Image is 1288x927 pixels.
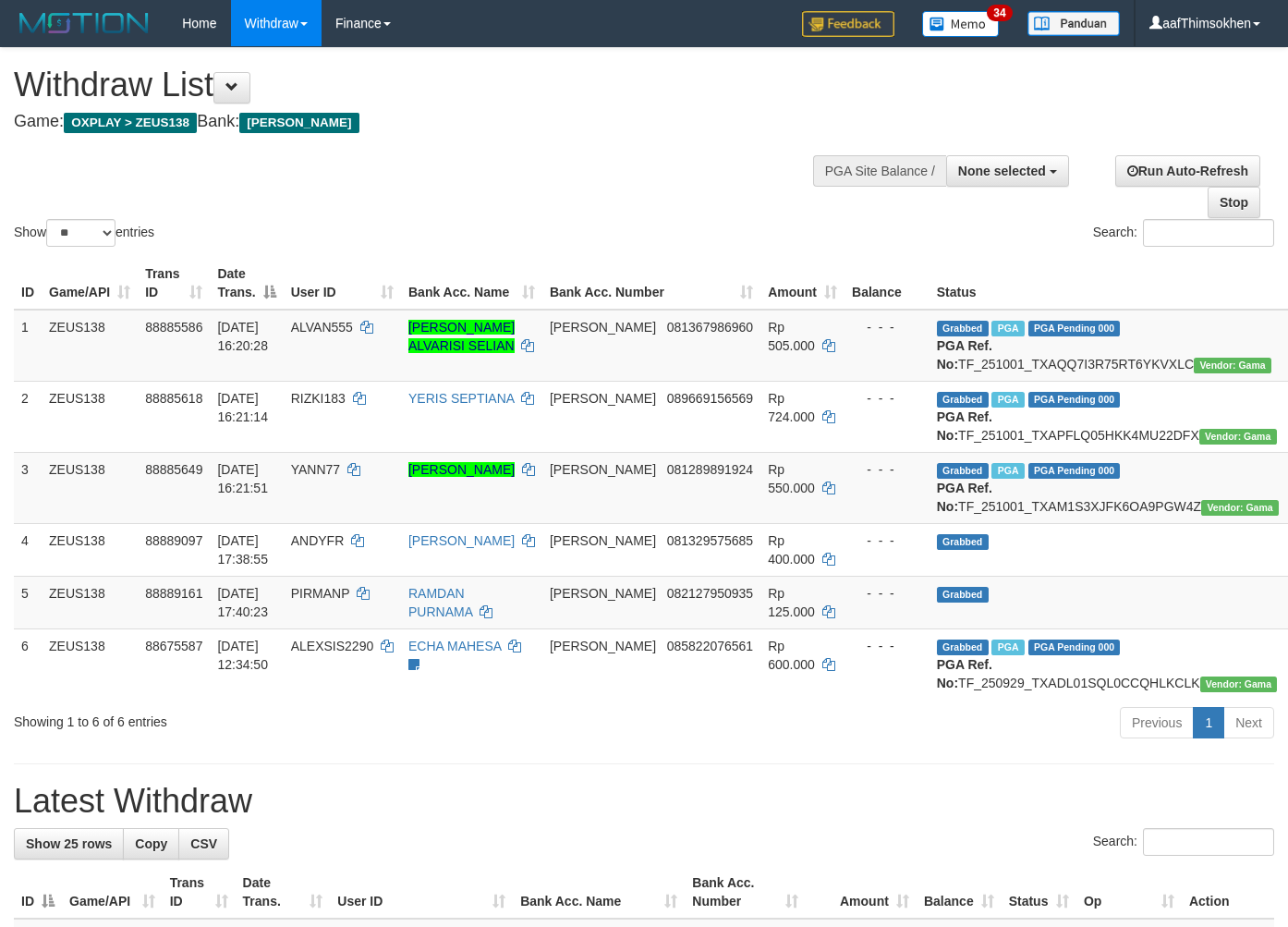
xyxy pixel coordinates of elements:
span: PGA Pending [1028,463,1121,479]
th: Action [1182,866,1274,919]
th: Date Trans.: activate to sort column descending [210,257,283,310]
span: Copy 089669156569 to clipboard [667,391,753,406]
span: [PERSON_NAME] [550,462,656,477]
span: Grabbed [937,587,989,603]
td: ZEUS138 [42,628,138,700]
td: ZEUS138 [42,452,138,523]
th: Bank Acc. Name: activate to sort column ascending [401,257,542,310]
th: Game/API: activate to sort column ascending [42,257,138,310]
div: Showing 1 to 6 of 6 entries [14,705,523,731]
span: Marked by aafanarl [991,321,1024,336]
div: - - - [852,584,922,603]
th: Bank Acc. Number: activate to sort column ascending [542,257,760,310]
th: Balance: activate to sort column ascending [917,866,1002,919]
b: PGA Ref. No: [937,657,992,690]
a: Copy [123,828,179,860]
a: [PERSON_NAME] [408,533,515,548]
th: Date Trans.: activate to sort column ascending [236,866,331,919]
span: Copy 081289891924 to clipboard [667,462,753,477]
div: PGA Site Balance / [813,155,946,187]
img: Feedback.jpg [802,11,894,37]
th: Amount: activate to sort column ascending [806,866,916,919]
th: Balance [844,257,930,310]
img: Button%20Memo.svg [922,11,1000,37]
th: User ID: activate to sort column ascending [284,257,401,310]
a: Next [1223,707,1274,738]
span: 34 [987,5,1012,21]
img: MOTION_logo.png [14,9,154,37]
a: 1 [1193,707,1224,738]
span: ALVAN555 [291,320,353,335]
td: 4 [14,523,42,576]
th: ID: activate to sort column descending [14,866,62,919]
select: Showentries [46,219,115,247]
th: ID [14,257,42,310]
input: Search: [1143,828,1274,856]
th: Trans ID: activate to sort column ascending [163,866,236,919]
th: Status [930,257,1286,310]
span: [PERSON_NAME] [550,391,656,406]
span: Grabbed [937,534,989,550]
button: None selected [946,155,1069,187]
th: Trans ID: activate to sort column ascending [138,257,210,310]
th: User ID: activate to sort column ascending [330,866,513,919]
a: [PERSON_NAME] [408,462,515,477]
td: 3 [14,452,42,523]
span: [PERSON_NAME] [239,113,358,133]
span: PIRMANP [291,586,350,601]
img: panduan.png [1027,11,1120,36]
label: Search: [1093,828,1274,856]
span: Grabbed [937,640,989,655]
span: Rp 505.000 [768,320,815,353]
span: Rp 125.000 [768,586,815,619]
b: PGA Ref. No: [937,409,992,443]
span: [DATE] 16:21:51 [217,462,268,495]
span: Copy 085822076561 to clipboard [667,639,753,653]
span: Vendor URL: https://trx31.1velocity.biz [1194,358,1271,373]
a: Stop [1208,187,1260,218]
td: ZEUS138 [42,576,138,628]
span: PGA Pending [1028,640,1121,655]
span: ANDYFR [291,533,345,548]
span: OXPLAY > ZEUS138 [64,113,197,133]
span: CSV [190,836,217,851]
span: 88889097 [145,533,202,548]
h4: Game: Bank: [14,113,840,131]
span: Vendor URL: https://trx31.1velocity.biz [1201,500,1279,516]
span: PGA Pending [1028,321,1121,336]
span: Copy 082127950935 to clipboard [667,586,753,601]
span: Vendor URL: https://trx31.1velocity.biz [1200,677,1278,692]
label: Show entries [14,219,154,247]
span: [DATE] 16:20:28 [217,320,268,353]
span: 88885649 [145,462,202,477]
span: 88889161 [145,586,202,601]
td: ZEUS138 [42,310,138,382]
td: 5 [14,576,42,628]
span: Grabbed [937,463,989,479]
div: - - - [852,531,922,550]
label: Search: [1093,219,1274,247]
a: ECHA MAHESA [408,639,501,653]
a: Run Auto-Refresh [1115,155,1260,187]
span: Grabbed [937,321,989,336]
span: 88885618 [145,391,202,406]
h1: Withdraw List [14,67,840,104]
span: 88885586 [145,320,202,335]
td: ZEUS138 [42,523,138,576]
th: Status: activate to sort column ascending [1002,866,1076,919]
div: - - - [852,637,922,655]
th: Bank Acc. Number: activate to sort column ascending [685,866,806,919]
span: Rp 724.000 [768,391,815,424]
a: Previous [1120,707,1194,738]
span: ALEXSIS2290 [291,639,374,653]
a: CSV [178,828,229,860]
td: TF_251001_TXAPFLQ05HKK4MU22DFX [930,381,1286,452]
td: ZEUS138 [42,381,138,452]
td: 2 [14,381,42,452]
h1: Latest Withdraw [14,783,1274,820]
span: 88675587 [145,639,202,653]
span: Copy [135,836,167,851]
span: Copy 081329575685 to clipboard [667,533,753,548]
b: PGA Ref. No: [937,338,992,372]
div: - - - [852,318,922,336]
